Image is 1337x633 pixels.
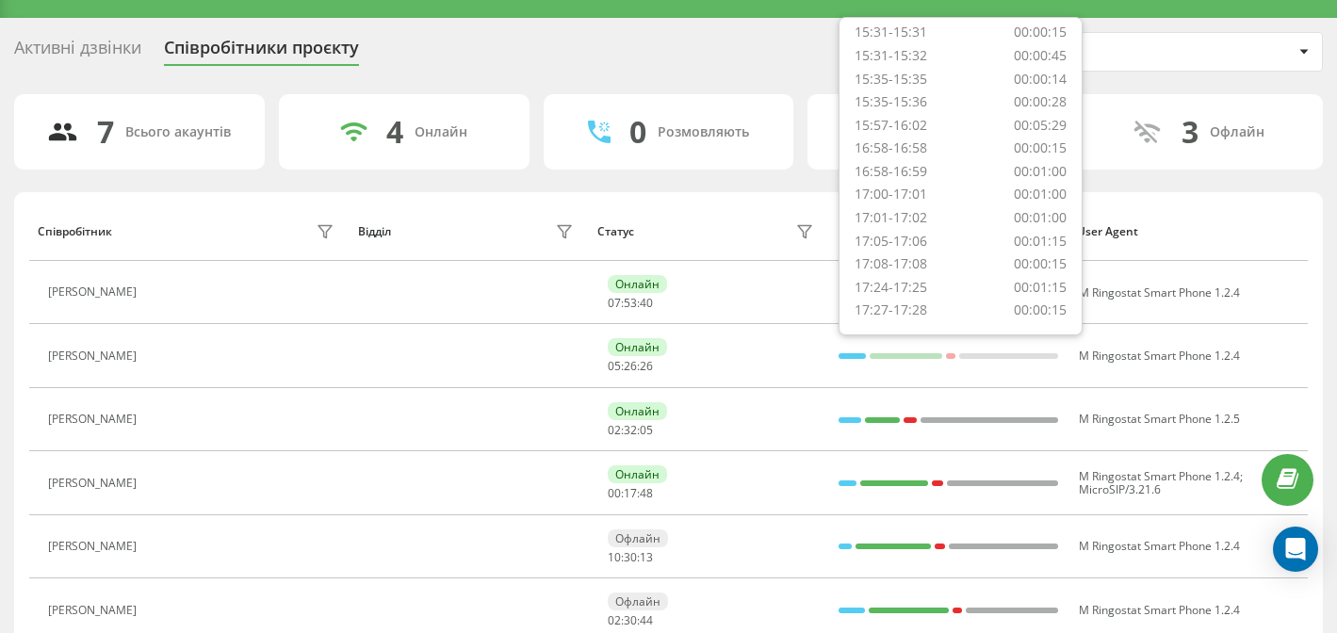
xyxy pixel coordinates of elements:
[640,612,653,628] span: 44
[1079,602,1240,618] span: M Ringostat Smart Phone 1.2.4
[855,186,927,203] div: 17:00-17:01
[1077,225,1299,238] div: User Agent
[386,114,403,150] div: 4
[855,117,927,135] div: 15:57-16:02
[1079,538,1240,554] span: M Ringostat Smart Phone 1.2.4
[14,38,141,67] div: Активні дзвінки
[597,225,634,238] div: Статус
[855,279,927,297] div: 17:24-17:25
[1014,139,1067,157] div: 00:00:15
[855,233,927,251] div: 17:05-17:06
[1014,279,1067,297] div: 00:01:15
[48,604,141,617] div: [PERSON_NAME]
[624,358,637,374] span: 26
[608,614,653,627] div: : :
[838,225,1060,238] div: В статусі
[624,549,637,565] span: 30
[640,549,653,565] span: 13
[608,360,653,373] div: : :
[48,349,141,363] div: [PERSON_NAME]
[608,612,621,628] span: 02
[608,297,653,310] div: : :
[1273,527,1318,572] div: Open Intercom Messenger
[624,485,637,501] span: 17
[1014,71,1067,89] div: 00:00:14
[855,139,927,157] div: 16:58-16:58
[855,93,927,111] div: 15:35-15:36
[1014,301,1067,319] div: 00:00:15
[1014,24,1067,41] div: 00:00:15
[48,285,141,299] div: [PERSON_NAME]
[1014,233,1067,251] div: 00:01:15
[1079,411,1240,427] span: M Ringostat Smart Phone 1.2.5
[658,124,749,140] div: Розмовляють
[1014,93,1067,111] div: 00:00:28
[164,38,359,67] div: Співробітники проєкту
[415,124,467,140] div: Онлайн
[48,540,141,553] div: [PERSON_NAME]
[1079,284,1240,300] span: M Ringostat Smart Phone 1.2.4
[855,24,927,41] div: 15:31-15:31
[1210,124,1264,140] div: Офлайн
[629,114,646,150] div: 0
[1014,117,1067,135] div: 00:05:29
[1014,163,1067,181] div: 00:01:00
[1079,481,1161,497] span: MicroSIP/3.21.6
[608,549,621,565] span: 10
[48,477,141,490] div: [PERSON_NAME]
[608,592,668,610] div: Офлайн
[1014,47,1067,65] div: 00:00:45
[38,225,112,238] div: Співробітник
[608,487,653,500] div: : :
[608,402,667,420] div: Онлайн
[1182,114,1198,150] div: 3
[358,225,391,238] div: Відділ
[855,163,927,181] div: 16:58-16:59
[640,485,653,501] span: 48
[608,529,668,547] div: Офлайн
[125,124,231,140] div: Всього акаунтів
[608,338,667,356] div: Онлайн
[624,295,637,311] span: 53
[97,114,114,150] div: 7
[855,71,927,89] div: 15:35-15:35
[640,295,653,311] span: 40
[624,422,637,438] span: 32
[608,358,621,374] span: 05
[608,485,621,501] span: 00
[640,422,653,438] span: 05
[855,209,927,227] div: 17:01-17:02
[1014,255,1067,273] div: 00:00:15
[1079,348,1240,364] span: M Ringostat Smart Phone 1.2.4
[855,255,927,273] div: 17:08-17:08
[608,465,667,483] div: Онлайн
[48,413,141,426] div: [PERSON_NAME]
[608,424,653,437] div: : :
[608,275,667,293] div: Онлайн
[608,551,653,564] div: : :
[608,295,621,311] span: 07
[640,358,653,374] span: 26
[1014,186,1067,203] div: 00:01:00
[1014,209,1067,227] div: 00:01:00
[855,47,927,65] div: 15:31-15:32
[624,612,637,628] span: 30
[608,422,621,438] span: 02
[1079,468,1240,484] span: M Ringostat Smart Phone 1.2.4
[855,301,927,319] div: 17:27-17:28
